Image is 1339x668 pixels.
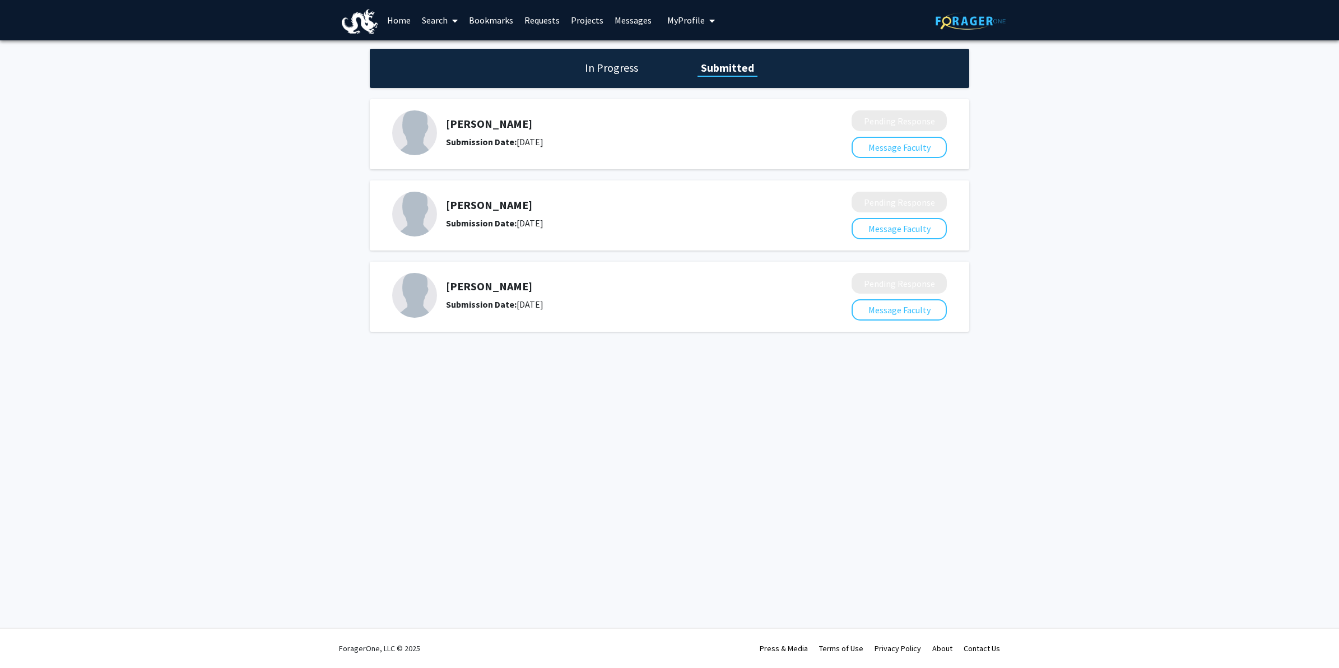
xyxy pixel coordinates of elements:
[698,60,757,76] h1: Submitted
[446,117,792,131] h5: [PERSON_NAME]
[932,643,952,653] a: About
[446,135,792,149] div: [DATE]
[446,280,792,293] h5: [PERSON_NAME]
[8,618,48,660] iframe: Chat
[446,216,792,230] div: [DATE]
[875,643,921,653] a: Privacy Policy
[964,643,1000,653] a: Contact Us
[519,1,565,40] a: Requests
[852,218,947,239] button: Message Faculty
[446,298,792,311] div: [DATE]
[342,9,378,34] img: Drexel University Logo
[582,60,641,76] h1: In Progress
[819,643,863,653] a: Terms of Use
[339,629,420,668] div: ForagerOne, LLC © 2025
[852,223,947,234] a: Message Faculty
[565,1,609,40] a: Projects
[852,142,947,153] a: Message Faculty
[446,217,517,229] b: Submission Date:
[936,12,1006,30] img: ForagerOne Logo
[852,137,947,158] button: Message Faculty
[609,1,657,40] a: Messages
[392,110,437,155] img: Profile Picture
[760,643,808,653] a: Press & Media
[392,273,437,318] img: Profile Picture
[416,1,463,40] a: Search
[852,299,947,321] button: Message Faculty
[392,192,437,236] img: Profile Picture
[667,15,705,26] span: My Profile
[446,198,792,212] h5: [PERSON_NAME]
[446,136,517,147] b: Submission Date:
[446,299,517,310] b: Submission Date:
[852,192,947,212] button: Pending Response
[852,273,947,294] button: Pending Response
[382,1,416,40] a: Home
[463,1,519,40] a: Bookmarks
[852,304,947,316] a: Message Faculty
[852,110,947,131] button: Pending Response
